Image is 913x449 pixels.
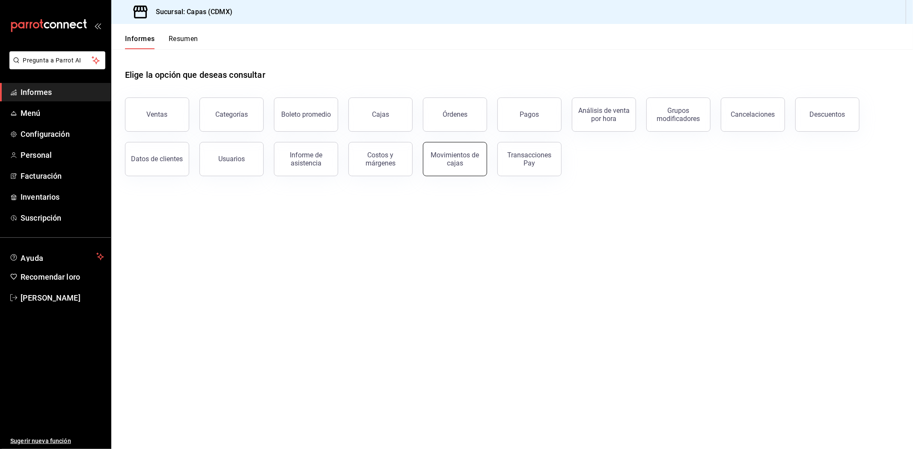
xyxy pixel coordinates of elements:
[431,151,479,167] font: Movimientos de cajas
[795,97,859,132] button: Descuentos
[578,106,630,123] font: Análisis de venta por hora
[721,97,785,132] button: Cancelaciones
[731,110,775,118] font: Cancelaciones
[21,254,44,263] font: Ayuda
[21,293,80,302] font: [PERSON_NAME]
[218,155,245,163] font: Usuarios
[348,97,413,132] button: Cajas
[646,97,711,132] button: Grupos modificadores
[520,110,539,118] font: Pagos
[21,213,61,222] font: Suscripción
[348,142,413,176] button: Costos y márgenes
[443,110,467,118] font: Órdenes
[423,97,487,132] button: Órdenes
[21,272,80,281] font: Recomendar loro
[125,142,189,176] button: Datos de clientes
[21,171,62,180] font: Facturación
[125,35,155,43] font: Informes
[508,151,552,167] font: Transacciones Pay
[156,8,232,16] font: Sucursal: Capas (CDMX)
[497,97,562,132] button: Pagos
[497,142,562,176] button: Transacciones Pay
[21,88,52,97] font: Informes
[215,110,248,118] font: Categorías
[274,97,338,132] button: Boleto promedio
[23,57,81,64] font: Pregunta a Parrot AI
[9,51,105,69] button: Pregunta a Parrot AI
[372,110,389,118] font: Cajas
[125,97,189,132] button: Ventas
[290,151,322,167] font: Informe de asistencia
[125,70,265,80] font: Elige la opción que deseas consultar
[125,34,198,49] div: pestañas de navegación
[147,110,168,118] font: Ventas
[6,62,105,71] a: Pregunta a Parrot AI
[21,130,70,139] font: Configuración
[21,192,59,201] font: Inventarios
[199,97,264,132] button: Categorías
[423,142,487,176] button: Movimientos de cajas
[10,437,71,444] font: Sugerir nueva función
[21,109,41,118] font: Menú
[169,35,198,43] font: Resumen
[94,22,101,29] button: abrir_cajón_menú
[199,142,264,176] button: Usuarios
[810,110,845,118] font: Descuentos
[21,151,52,160] font: Personal
[281,110,331,118] font: Boleto promedio
[572,97,636,132] button: Análisis de venta por hora
[657,106,700,123] font: Grupos modificadores
[366,151,396,167] font: Costos y márgenes
[274,142,338,176] button: Informe de asistencia
[131,155,183,163] font: Datos de clientes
